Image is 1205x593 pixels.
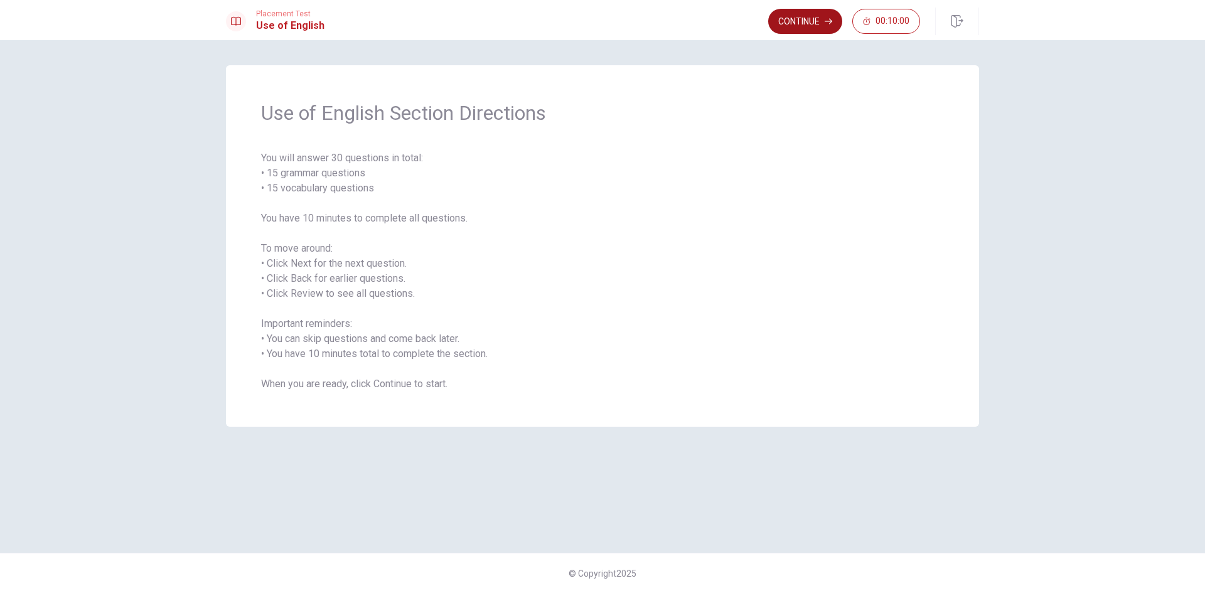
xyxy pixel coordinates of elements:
button: Continue [768,9,842,34]
button: 00:10:00 [852,9,920,34]
span: Use of English Section Directions [261,100,944,126]
span: You will answer 30 questions in total: • 15 grammar questions • 15 vocabulary questions You have ... [261,151,944,392]
h1: Use of English [256,18,324,33]
span: 00:10:00 [876,16,909,26]
span: © Copyright 2025 [569,569,636,579]
span: Placement Test [256,9,324,18]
